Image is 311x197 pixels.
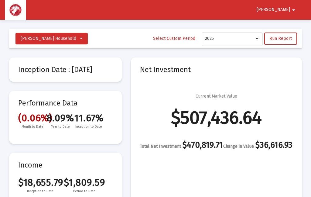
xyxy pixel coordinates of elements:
[153,36,195,41] span: Select Custom Period
[290,4,297,16] mat-icon: arrow_drop_down
[18,124,46,130] span: Month to Date
[205,36,214,41] span: 2025
[18,100,113,130] mat-card-title: Performance Data
[18,67,113,73] mat-card-title: Inception Date : [DATE]
[196,93,237,99] div: Current Market Value
[171,115,262,121] div: $507,436.64
[18,188,62,194] span: Inception to Date
[62,188,106,194] span: Period to Date
[9,4,22,16] img: Dashboard
[18,112,46,124] span: (0.06%)
[74,112,102,124] span: 11.67%
[223,142,292,150] div: $36,616.93
[21,36,76,41] span: [PERSON_NAME] Household
[269,36,292,41] span: Run Report
[140,67,293,73] mat-card-title: Net Investment
[18,162,113,168] mat-card-title: Income
[264,33,297,45] button: Run Report
[223,144,254,149] span: Change in Value
[140,144,181,149] span: Total Net Investment
[18,177,62,188] span: $18,655.79
[74,124,102,130] span: Inception to Date
[46,112,74,124] span: 8.09%
[62,177,106,188] span: $1,809.59
[46,124,74,130] span: Year to Date
[15,33,88,44] button: [PERSON_NAME] Household
[257,7,290,12] span: [PERSON_NAME]
[249,4,305,16] button: [PERSON_NAME]
[140,142,223,150] div: $470,819.71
